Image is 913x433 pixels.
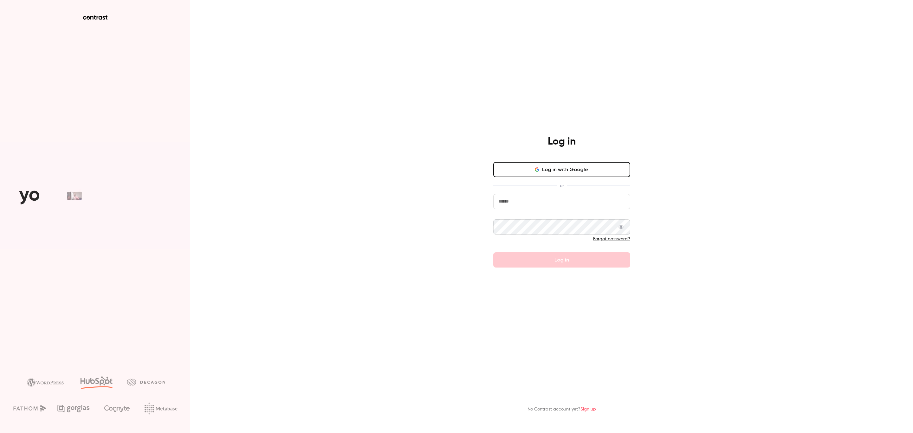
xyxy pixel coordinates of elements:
[528,406,596,413] p: No Contrast account yet?
[557,182,567,189] span: or
[127,378,165,385] img: decagon
[580,407,596,411] a: Sign up
[493,162,630,177] button: Log in with Google
[593,237,630,241] a: Forgot password?
[548,135,576,148] h4: Log in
